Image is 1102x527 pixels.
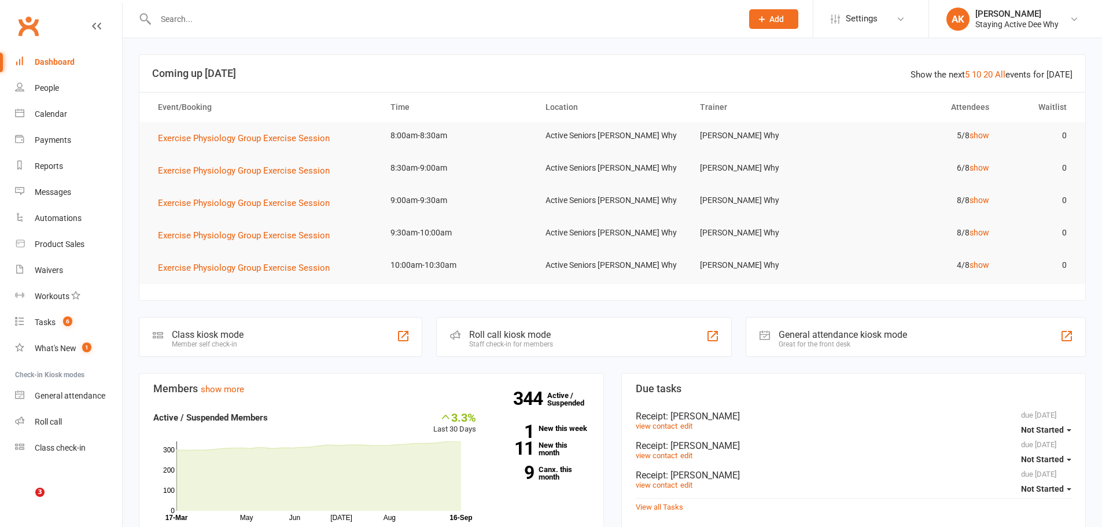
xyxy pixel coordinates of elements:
th: Location [535,93,690,122]
th: Waitlist [1000,93,1077,122]
div: Show the next events for [DATE] [911,68,1072,82]
a: Automations [15,205,122,231]
span: Add [769,14,784,24]
td: 8/8 [845,219,1000,246]
td: 0 [1000,187,1077,214]
strong: 11 [493,440,534,457]
div: Receipt [636,411,1072,422]
span: Exercise Physiology Group Exercise Session [158,198,330,208]
div: Product Sales [35,239,84,249]
button: Exercise Physiology Group Exercise Session [158,261,338,275]
a: show [970,196,989,205]
h3: Coming up [DATE] [152,68,1072,79]
td: 5/8 [845,122,1000,149]
a: view contact [636,451,677,460]
span: 1 [82,342,91,352]
div: General attendance kiosk mode [779,329,907,340]
div: AK [946,8,970,31]
a: What's New1 [15,336,122,362]
a: All [995,69,1005,80]
div: Workouts [35,292,69,301]
span: Settings [846,6,878,32]
a: Waivers [15,257,122,283]
td: 6/8 [845,154,1000,182]
a: General attendance kiosk mode [15,383,122,409]
div: Roll call kiosk mode [469,329,553,340]
span: Not Started [1021,425,1064,434]
div: Calendar [35,109,67,119]
div: What's New [35,344,76,353]
a: Payments [15,127,122,153]
span: Exercise Physiology Group Exercise Session [158,165,330,176]
td: [PERSON_NAME] Why [690,219,845,246]
div: Receipt [636,470,1072,481]
button: Not Started [1021,478,1071,499]
span: : [PERSON_NAME] [666,470,740,481]
button: Exercise Physiology Group Exercise Session [158,164,338,178]
td: Active Seniors [PERSON_NAME] Why [535,252,690,279]
a: edit [680,422,692,430]
span: : [PERSON_NAME] [666,411,740,422]
td: 9:30am-10:00am [380,219,535,246]
button: Not Started [1021,449,1071,470]
a: 344Active / Suspended [547,383,598,415]
a: Reports [15,153,122,179]
div: Staying Active Dee Why [975,19,1059,30]
td: 8/8 [845,187,1000,214]
a: Workouts [15,283,122,309]
td: [PERSON_NAME] Why [690,154,845,182]
a: Roll call [15,409,122,435]
th: Trainer [690,93,845,122]
th: Attendees [845,93,1000,122]
div: Tasks [35,318,56,327]
a: 9Canx. this month [493,466,589,481]
a: edit [680,481,692,489]
a: show [970,228,989,237]
span: : [PERSON_NAME] [666,440,740,451]
th: Event/Booking [148,93,380,122]
div: People [35,83,59,93]
input: Search... [152,11,734,27]
td: Active Seniors [PERSON_NAME] Why [535,122,690,149]
a: Clubworx [14,12,43,40]
a: 10 [972,69,981,80]
td: [PERSON_NAME] Why [690,252,845,279]
strong: Active / Suspended Members [153,412,268,423]
span: Not Started [1021,455,1064,464]
td: Active Seniors [PERSON_NAME] Why [535,187,690,214]
div: Dashboard [35,57,75,67]
div: Automations [35,213,82,223]
span: Exercise Physiology Group Exercise Session [158,263,330,273]
div: Receipt [636,440,1072,451]
span: 3 [35,488,45,497]
td: 10:00am-10:30am [380,252,535,279]
button: Exercise Physiology Group Exercise Session [158,131,338,145]
a: View all Tasks [636,503,683,511]
a: People [15,75,122,101]
a: Product Sales [15,231,122,257]
a: view contact [636,422,677,430]
td: 8:00am-8:30am [380,122,535,149]
a: show [970,260,989,270]
div: Staff check-in for members [469,340,553,348]
div: 3.3% [433,411,476,423]
h3: Members [153,383,589,395]
td: [PERSON_NAME] Why [690,122,845,149]
h3: Due tasks [636,383,1072,395]
td: 0 [1000,122,1077,149]
a: Tasks 6 [15,309,122,336]
td: 0 [1000,219,1077,246]
button: Exercise Physiology Group Exercise Session [158,196,338,210]
a: 11New this month [493,441,589,456]
th: Time [380,93,535,122]
div: Class check-in [35,443,86,452]
span: Not Started [1021,484,1064,493]
td: 0 [1000,154,1077,182]
td: [PERSON_NAME] Why [690,187,845,214]
a: Dashboard [15,49,122,75]
a: Messages [15,179,122,205]
td: 8:30am-9:00am [380,154,535,182]
a: 20 [983,69,993,80]
button: Not Started [1021,419,1071,440]
td: 9:00am-9:30am [380,187,535,214]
